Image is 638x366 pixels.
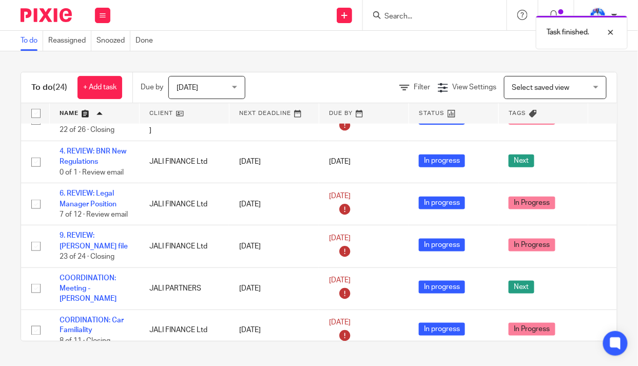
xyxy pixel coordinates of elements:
[21,31,43,51] a: To do
[509,281,534,294] span: Next
[60,317,124,334] a: CORDINATION: Car Familiality
[60,211,128,218] span: 7 of 12 · Review email
[53,83,67,91] span: (24)
[452,84,496,91] span: View Settings
[60,337,110,344] span: 8 of 11 · Closing
[96,31,130,51] a: Snoozed
[509,323,555,336] span: In Progress
[48,31,91,51] a: Reassigned
[419,281,465,294] span: In progress
[136,31,158,51] a: Done
[419,155,465,167] span: In progress
[141,82,163,92] p: Due by
[139,225,229,267] td: JALI FINANCE Ltd
[229,183,319,225] td: [DATE]
[414,84,430,91] span: Filter
[60,232,128,249] a: 9. REVIEW: [PERSON_NAME] file
[60,169,124,176] span: 0 of 1 · Review email
[60,190,117,207] a: 6. REVIEW: Legal Manager Position
[139,267,229,310] td: JALI PARTNERS
[21,8,72,22] img: Pixie
[139,141,229,183] td: JALI FINANCE Ltd
[329,319,351,326] span: [DATE]
[60,148,126,165] a: 4. REVIEW: BNR New Regulations
[60,275,117,303] a: COORDINATION: Meeting - [PERSON_NAME]
[329,277,351,284] span: [DATE]
[177,84,198,91] span: [DATE]
[60,253,114,260] span: 23 of 24 · Closing
[229,225,319,267] td: [DATE]
[229,141,319,183] td: [DATE]
[590,7,606,24] img: WhatsApp%20Image%202022-01-17%20at%2010.26.43%20PM.jpeg
[78,76,122,99] a: + Add task
[509,197,555,209] span: In Progress
[329,235,351,242] span: [DATE]
[60,127,114,134] span: 22 of 26 · Closing
[509,110,527,116] span: Tags
[329,192,351,200] span: [DATE]
[512,84,570,91] span: Select saved view
[509,155,534,167] span: Next
[229,267,319,310] td: [DATE]
[547,27,589,37] p: Task finished.
[419,323,465,336] span: In progress
[419,197,465,209] span: In progress
[229,310,319,352] td: [DATE]
[31,82,67,93] h1: To do
[419,239,465,252] span: In progress
[139,183,229,225] td: JALI FINANCE Ltd
[509,239,555,252] span: In Progress
[329,159,351,166] span: [DATE]
[139,310,229,352] td: JALI FINANCE Ltd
